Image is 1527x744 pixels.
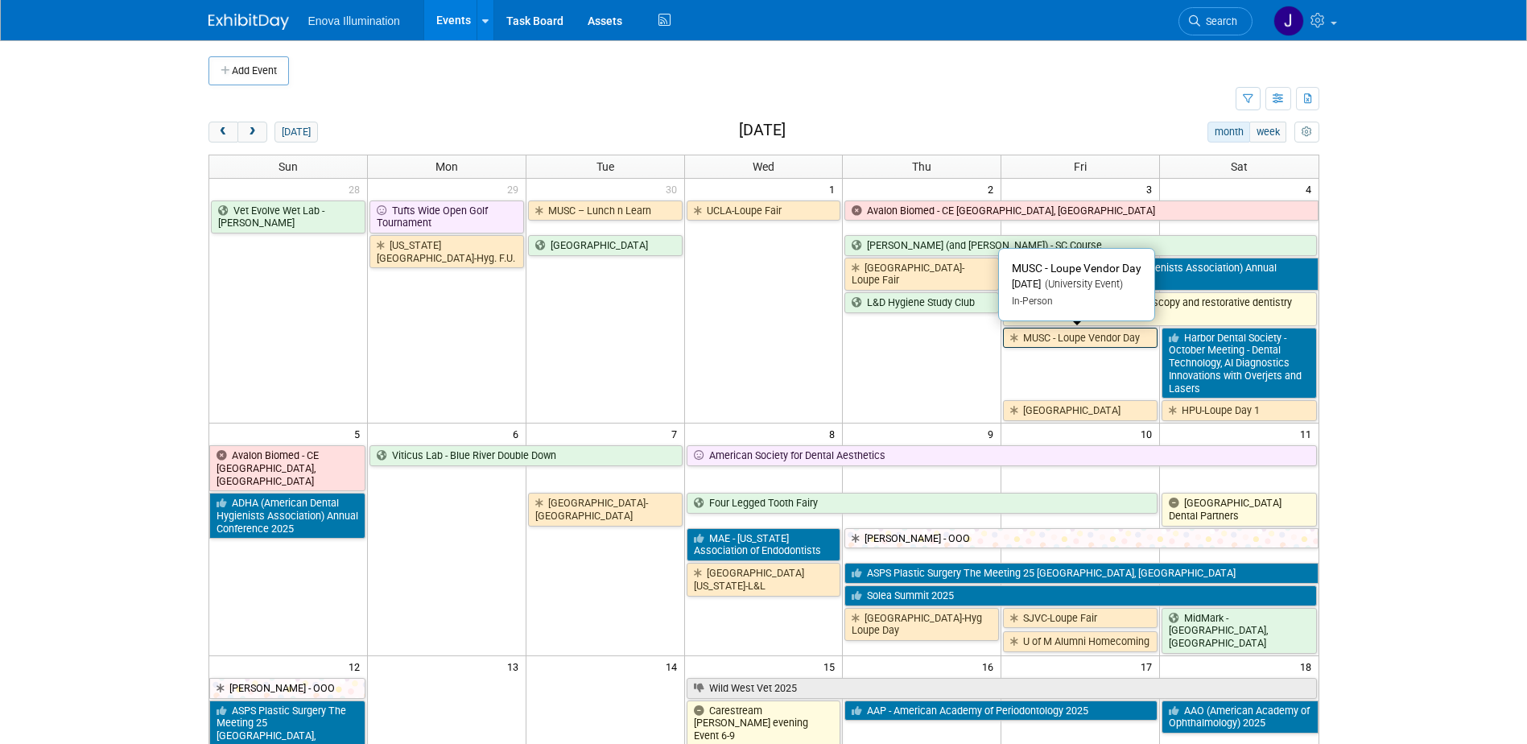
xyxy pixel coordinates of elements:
span: Enova Illumination [308,14,400,27]
a: [GEOGRAPHIC_DATA]-[GEOGRAPHIC_DATA] [528,493,683,526]
span: (University Event) [1041,278,1123,290]
a: Enova Training Center Microscopy and restorative dentistry AMED [1003,292,1316,325]
span: 28 [347,179,367,199]
a: MidMark - [GEOGRAPHIC_DATA], [GEOGRAPHIC_DATA] [1162,608,1316,654]
a: [GEOGRAPHIC_DATA]-Hyg Loupe Day [844,608,999,641]
i: Personalize Calendar [1302,127,1312,138]
img: ExhibitDay [208,14,289,30]
span: In-Person [1012,296,1053,307]
span: 17 [1139,656,1159,676]
a: MAE - [US_STATE] Association of Endodontists [687,528,841,561]
a: ADHA (American Dental Hygienists Association) Annual Conference 2025 [1003,258,1318,291]
a: Tufts Wide Open Golf Tournament [369,200,524,234]
button: [DATE] [274,122,317,143]
a: [GEOGRAPHIC_DATA] Dental Partners [1162,493,1316,526]
a: Vet Evolve Wet Lab - [PERSON_NAME] [211,200,365,234]
button: week [1249,122,1286,143]
div: [DATE] [1012,278,1141,291]
a: Viticus Lab - Blue River Double Down [369,445,683,466]
span: 1 [827,179,842,199]
span: 29 [506,179,526,199]
a: ADHA (American Dental Hygienists Association) Annual Conference 2025 [209,493,365,539]
a: MUSC - Loupe Vendor Day [1003,328,1158,349]
span: 5 [353,424,367,444]
span: 14 [664,656,684,676]
span: 10 [1139,424,1159,444]
button: month [1207,122,1250,143]
span: Search [1200,15,1237,27]
span: Mon [435,160,458,173]
a: SJVC-Loupe Fair [1003,608,1158,629]
a: AAP - American Academy of Periodontology 2025 [844,701,1158,721]
span: 9 [986,424,1001,444]
span: 2 [986,179,1001,199]
a: UCLA-Loupe Fair [687,200,841,221]
a: [GEOGRAPHIC_DATA] [1003,400,1158,421]
a: Avalon Biomed - CE [GEOGRAPHIC_DATA], [GEOGRAPHIC_DATA] [844,200,1318,221]
img: Janelle Tlusty [1273,6,1304,36]
a: L&D Hygiene Study Club [844,292,999,313]
span: 30 [664,179,684,199]
button: Add Event [208,56,289,85]
a: [PERSON_NAME] - OOO [209,678,365,699]
button: next [237,122,267,143]
a: U of M Alumni Homecoming [1003,631,1158,652]
a: Wild West Vet 2025 [687,678,1317,699]
span: 11 [1298,424,1319,444]
a: [US_STATE][GEOGRAPHIC_DATA]-Hyg. F.U. [369,235,524,268]
a: AAO (American Academy of Ophthalmology) 2025 [1162,701,1318,734]
a: [GEOGRAPHIC_DATA]-Loupe Fair [844,258,999,291]
span: 15 [822,656,842,676]
span: 3 [1145,179,1159,199]
a: [GEOGRAPHIC_DATA] [528,235,683,256]
a: [GEOGRAPHIC_DATA][US_STATE]-L&L [687,563,841,596]
span: Tue [596,160,614,173]
span: Sun [279,160,298,173]
span: 13 [506,656,526,676]
a: MUSC – Lunch n Learn [528,200,683,221]
button: prev [208,122,238,143]
span: 18 [1298,656,1319,676]
a: Avalon Biomed - CE [GEOGRAPHIC_DATA], [GEOGRAPHIC_DATA] [209,445,365,491]
span: 6 [511,424,526,444]
span: Sat [1231,160,1248,173]
a: Four Legged Tooth Fairy [687,493,1158,514]
a: ASPS Plastic Surgery The Meeting 25 [GEOGRAPHIC_DATA], [GEOGRAPHIC_DATA] [844,563,1318,584]
span: 12 [347,656,367,676]
a: American Society for Dental Aesthetics [687,445,1317,466]
a: [PERSON_NAME] - OOO [844,528,1318,549]
a: [PERSON_NAME] (and [PERSON_NAME]) - SC Course [844,235,1316,256]
a: HPU-Loupe Day 1 [1162,400,1316,421]
span: Thu [912,160,931,173]
button: myCustomButton [1294,122,1319,143]
a: Harbor Dental Society - October Meeting - Dental Technology, AI Diagnostics Innovations with Over... [1162,328,1316,399]
span: Fri [1074,160,1087,173]
h2: [DATE] [739,122,786,139]
a: Search [1178,7,1253,35]
span: 4 [1304,179,1319,199]
span: 8 [827,424,842,444]
span: 7 [670,424,684,444]
span: MUSC - Loupe Vendor Day [1012,262,1141,275]
span: 16 [980,656,1001,676]
a: Solea Summit 2025 [844,585,1316,606]
span: Wed [753,160,774,173]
